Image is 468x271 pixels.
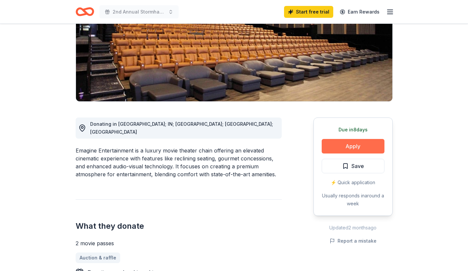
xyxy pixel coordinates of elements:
[336,6,383,18] a: Earn Rewards
[322,179,384,186] div: ⚡️ Quick application
[322,159,384,173] button: Save
[113,8,165,16] span: 2nd Annual Stormhawkfest
[76,253,120,263] a: Auction & raffle
[99,5,179,18] button: 2nd Annual Stormhawkfest
[76,239,282,247] div: 2 movie passes
[330,237,377,245] button: Report a mistake
[76,221,282,231] h2: What they donate
[76,147,282,178] div: Emagine Entertainment is a luxury movie theater chain offering an elevated cinematic experience w...
[322,192,384,208] div: Usually responds in around a week
[284,6,333,18] a: Start free trial
[322,139,384,153] button: Apply
[322,126,384,134] div: Due in 8 days
[90,121,273,135] span: Donating in [GEOGRAPHIC_DATA]; IN; [GEOGRAPHIC_DATA]; [GEOGRAPHIC_DATA]; [GEOGRAPHIC_DATA]
[76,4,94,19] a: Home
[351,162,364,170] span: Save
[313,224,393,232] div: Updated 2 months ago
